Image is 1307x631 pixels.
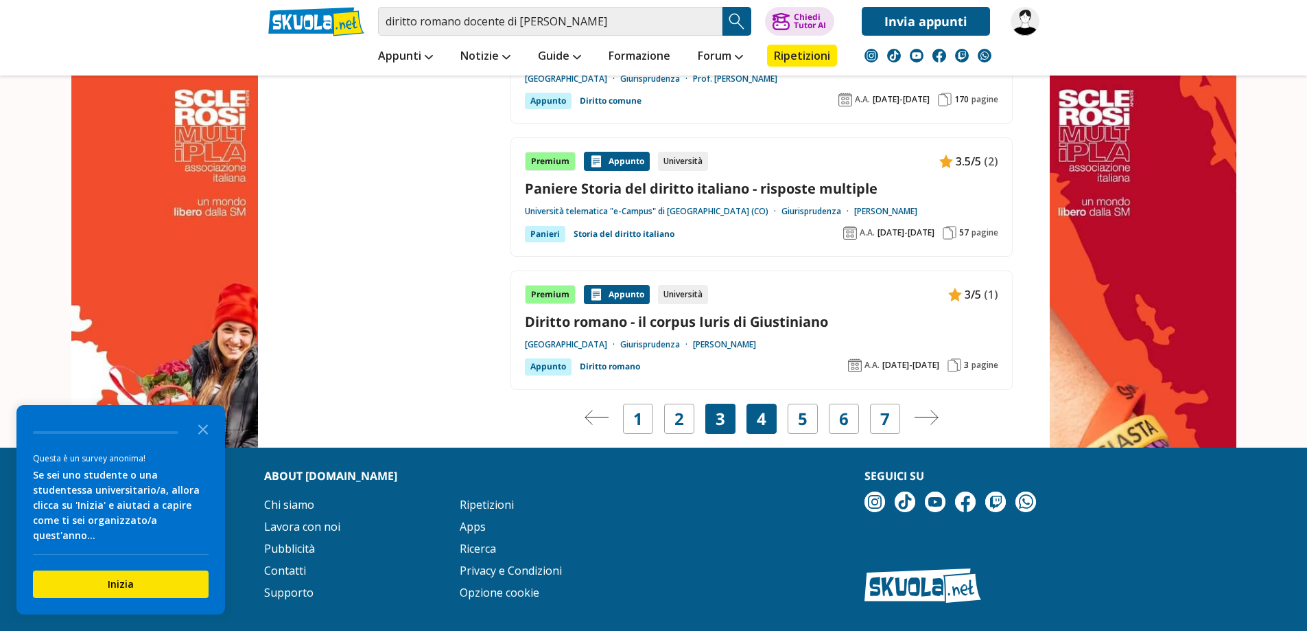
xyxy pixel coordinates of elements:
[457,45,514,69] a: Notizie
[584,285,650,304] div: Appunto
[860,227,875,238] span: A.A.
[1015,492,1036,512] img: WhatsApp
[620,73,693,84] a: Giurisprudenza
[33,452,209,465] div: Questa è un survey anonima!
[460,541,496,556] a: Ricerca
[947,358,961,372] img: Pagine
[585,410,609,425] img: Pagina precedente
[525,312,998,331] a: Diritto romano - il corpus Iuris di Giustiniano
[843,226,857,240] img: Anno accademico
[694,45,746,69] a: Forum
[959,227,969,238] span: 57
[972,360,998,371] span: pagine
[534,45,585,69] a: Guide
[574,226,674,242] a: Storia del diritto italiano
[880,409,890,428] a: 7
[580,93,641,109] a: Diritto comune
[620,339,693,350] a: Giurisprudenza
[864,492,885,512] img: instagram
[525,285,576,304] div: Premium
[16,405,225,615] div: Survey
[525,93,572,109] div: Appunto
[525,358,572,375] div: Appunto
[189,415,217,442] button: Close the survey
[460,585,539,600] a: Opzione cookie
[460,497,514,512] a: Ripetizioni
[925,492,945,512] img: youtube
[757,409,766,428] a: 4
[864,569,981,603] img: Skuola.net
[985,492,1006,512] img: twitch
[264,497,314,512] a: Chi siamo
[33,571,209,598] button: Inizia
[765,7,834,36] button: ChiediTutor AI
[264,585,314,600] a: Supporto
[658,152,708,171] div: Università
[727,11,747,32] img: Cerca appunti, riassunti o versioni
[964,360,969,371] span: 3
[943,226,956,240] img: Pagine
[781,206,854,217] a: Giurisprudenza
[525,339,620,350] a: [GEOGRAPHIC_DATA]
[767,45,837,67] a: Ripetizioni
[525,179,998,198] a: Paniere Storia del diritto italiano - risposte multiple
[525,73,620,84] a: [GEOGRAPHIC_DATA]
[1011,7,1039,36] img: linbuf5
[589,288,603,301] img: Appunti contenuto
[839,409,849,428] a: 6
[864,49,878,62] img: instagram
[939,154,953,168] img: Appunti contenuto
[693,73,777,84] a: Prof. [PERSON_NAME]
[864,360,880,371] span: A.A.
[658,285,708,304] div: Università
[854,206,917,217] a: [PERSON_NAME]
[264,519,340,534] a: Lavora con noi
[878,227,934,238] span: [DATE]-[DATE]
[914,410,939,425] img: Pagina successiva
[855,94,870,105] span: A.A.
[965,286,981,303] span: 3/5
[984,286,998,303] span: (1)
[984,152,998,170] span: (2)
[585,409,609,428] a: Pagina precedente
[716,409,725,428] span: 3
[948,288,962,301] img: Appunti contenuto
[895,492,915,512] img: tiktok
[605,45,674,69] a: Formazione
[378,7,722,36] input: Cerca appunti, riassunti o versioni
[910,49,923,62] img: youtube
[955,49,969,62] img: twitch
[589,154,603,168] img: Appunti contenuto
[887,49,901,62] img: tiktok
[584,152,650,171] div: Appunto
[838,93,852,106] img: Anno accademico
[972,227,998,238] span: pagine
[794,13,826,30] div: Chiedi Tutor AI
[525,226,565,242] div: Panieri
[633,409,643,428] a: 1
[938,93,952,106] img: Pagine
[264,468,397,483] strong: About [DOMAIN_NAME]
[525,152,576,171] div: Premium
[914,409,939,428] a: Pagina successiva
[873,94,930,105] span: [DATE]-[DATE]
[510,404,1013,434] nav: Navigazione pagine
[864,468,924,483] strong: Seguici su
[954,94,969,105] span: 170
[264,541,315,556] a: Pubblicità
[460,563,562,578] a: Privacy e Condizioni
[674,409,684,428] a: 2
[33,468,209,543] div: Se sei uno studente o una studentessa universitario/a, allora clicca su 'Inizia' e aiutaci a capi...
[882,360,939,371] span: [DATE]-[DATE]
[460,519,486,534] a: Apps
[722,7,751,36] button: Search Button
[264,563,306,578] a: Contatti
[375,45,436,69] a: Appunti
[972,94,998,105] span: pagine
[580,358,640,375] a: Diritto romano
[956,152,981,170] span: 3.5/5
[955,492,976,512] img: facebook
[978,49,991,62] img: WhatsApp
[525,206,781,217] a: Università telematica "e-Campus" di [GEOGRAPHIC_DATA] (CO)
[932,49,946,62] img: facebook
